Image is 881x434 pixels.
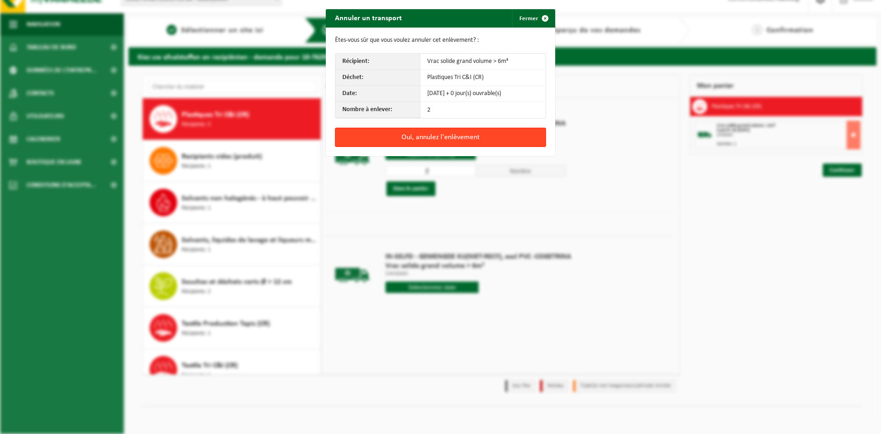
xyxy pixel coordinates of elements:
th: Déchet: [335,70,420,86]
td: Plastiques Tri C&I (CR) [420,70,546,86]
th: Récipient: [335,54,420,70]
th: Nombre à enlever: [335,102,420,118]
h2: Annuler un transport [326,9,411,27]
button: Oui, annulez l'enlèvement [335,128,546,147]
td: 2 [420,102,546,118]
td: [DATE] + 0 jour(s) ouvrable(s) [420,86,546,102]
td: Vrac solide grand volume > 6m³ [420,54,546,70]
p: Êtes-vous sûr que vous voulez annuler cet enlèvement? : [335,37,546,44]
button: Fermer [512,9,554,28]
th: Date: [335,86,420,102]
